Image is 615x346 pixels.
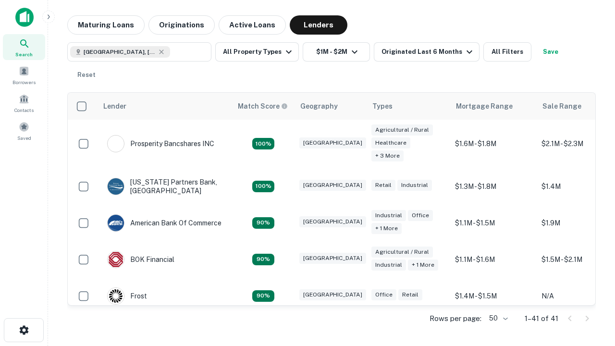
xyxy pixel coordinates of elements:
[299,289,366,300] div: [GEOGRAPHIC_DATA]
[252,290,274,302] div: Matching Properties: 3, hasApolloMatch: undefined
[15,50,33,58] span: Search
[430,313,481,324] p: Rows per page:
[15,8,34,27] img: capitalize-icon.png
[219,15,286,35] button: Active Loans
[371,180,395,191] div: Retail
[542,100,581,112] div: Sale Range
[107,214,221,232] div: American Bank Of Commerce
[535,42,566,62] button: Save your search to get updates of matches that match your search criteria.
[108,215,124,231] img: picture
[3,62,45,88] a: Borrowers
[450,278,537,314] td: $1.4M - $1.5M
[238,101,288,111] div: Capitalize uses an advanced AI algorithm to match your search with the best lender. The match sco...
[107,251,174,268] div: BOK Financial
[3,34,45,60] a: Search
[450,241,537,278] td: $1.1M - $1.6M
[485,311,509,325] div: 50
[252,254,274,265] div: Matching Properties: 3, hasApolloMatch: undefined
[483,42,531,62] button: All Filters
[12,78,36,86] span: Borrowers
[71,65,102,85] button: Reset
[299,216,366,227] div: [GEOGRAPHIC_DATA]
[374,42,480,62] button: Originated Last 6 Months
[408,210,433,221] div: Office
[450,205,537,241] td: $1.1M - $1.5M
[450,120,537,168] td: $1.6M - $1.8M
[17,134,31,142] span: Saved
[371,259,406,271] div: Industrial
[290,15,347,35] button: Lenders
[371,289,396,300] div: Office
[107,178,222,195] div: [US_STATE] Partners Bank, [GEOGRAPHIC_DATA]
[14,106,34,114] span: Contacts
[3,90,45,116] a: Contacts
[398,289,422,300] div: Retail
[371,124,433,136] div: Agricultural / Rural
[108,288,124,304] img: picture
[98,93,232,120] th: Lender
[108,251,124,268] img: picture
[381,46,475,58] div: Originated Last 6 Months
[108,136,124,152] img: picture
[450,93,537,120] th: Mortgage Range
[107,135,214,152] div: Prosperity Bancshares INC
[295,93,367,120] th: Geography
[103,100,126,112] div: Lender
[67,15,145,35] button: Maturing Loans
[567,238,615,284] iframe: Chat Widget
[299,137,366,148] div: [GEOGRAPHIC_DATA]
[215,42,299,62] button: All Property Types
[299,180,366,191] div: [GEOGRAPHIC_DATA]
[408,259,438,271] div: + 1 more
[397,180,432,191] div: Industrial
[238,101,286,111] h6: Match Score
[456,100,513,112] div: Mortgage Range
[371,247,433,258] div: Agricultural / Rural
[371,150,404,161] div: + 3 more
[371,137,410,148] div: Healthcare
[450,168,537,205] td: $1.3M - $1.8M
[148,15,215,35] button: Originations
[300,100,338,112] div: Geography
[84,48,156,56] span: [GEOGRAPHIC_DATA], [GEOGRAPHIC_DATA], [GEOGRAPHIC_DATA]
[232,93,295,120] th: Capitalize uses an advanced AI algorithm to match your search with the best lender. The match sco...
[372,100,393,112] div: Types
[371,223,402,234] div: + 1 more
[525,313,558,324] p: 1–41 of 41
[371,210,406,221] div: Industrial
[252,181,274,192] div: Matching Properties: 4, hasApolloMatch: undefined
[303,42,370,62] button: $1M - $2M
[108,178,124,195] img: picture
[3,118,45,144] a: Saved
[367,93,450,120] th: Types
[252,217,274,229] div: Matching Properties: 3, hasApolloMatch: undefined
[107,287,147,305] div: Frost
[252,138,274,149] div: Matching Properties: 6, hasApolloMatch: undefined
[299,253,366,264] div: [GEOGRAPHIC_DATA]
